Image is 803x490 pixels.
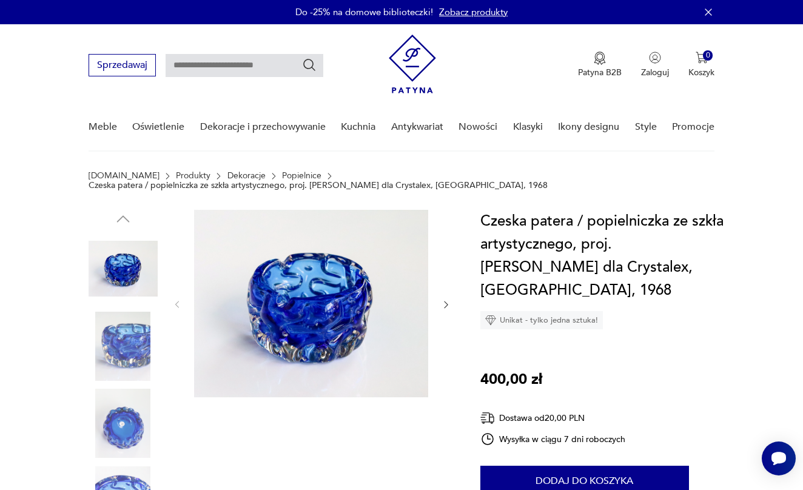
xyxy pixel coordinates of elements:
div: 0 [703,50,713,61]
img: Ikona koszyka [696,52,708,64]
a: Antykwariat [391,104,443,150]
h1: Czeska patera / popielniczka ze szkła artystycznego, proj. [PERSON_NAME] dla Crystalex, [GEOGRAPH... [480,210,731,302]
a: Popielnice [282,171,321,181]
a: Nowości [459,104,497,150]
img: Ikona medalu [594,52,606,65]
a: Ikony designu [558,104,619,150]
img: Zdjęcie produktu Czeska patera / popielniczka ze szkła artystycznego, proj. Pavel Hlava dla Cryst... [89,312,158,381]
img: Ikona dostawy [480,411,495,426]
a: Sprzedawaj [89,62,156,70]
a: Zobacz produkty [439,6,508,18]
a: Promocje [672,104,714,150]
p: Do -25% na domowe biblioteczki! [295,6,433,18]
img: Zdjęcie produktu Czeska patera / popielniczka ze szkła artystycznego, proj. Pavel Hlava dla Cryst... [89,234,158,303]
div: Unikat - tylko jedna sztuka! [480,311,603,329]
div: Dostawa od 20,00 PLN [480,411,626,426]
button: Zaloguj [641,52,669,78]
button: Patyna B2B [578,52,622,78]
p: Koszyk [688,67,714,78]
button: Szukaj [302,58,317,72]
img: Zdjęcie produktu Czeska patera / popielniczka ze szkła artystycznego, proj. Pavel Hlava dla Cryst... [194,210,428,397]
p: Zaloguj [641,67,669,78]
img: Ikona diamentu [485,315,496,326]
p: 400,00 zł [480,368,542,391]
p: Czeska patera / popielniczka ze szkła artystycznego, proj. [PERSON_NAME] dla Crystalex, [GEOGRAPH... [89,181,548,190]
div: Wysyłka w ciągu 7 dni roboczych [480,432,626,446]
a: Produkty [176,171,210,181]
img: Ikonka użytkownika [649,52,661,64]
a: Dekoracje i przechowywanie [200,104,326,150]
a: Kuchnia [341,104,375,150]
a: Klasyki [513,104,543,150]
button: Sprzedawaj [89,54,156,76]
img: Zdjęcie produktu Czeska patera / popielniczka ze szkła artystycznego, proj. Pavel Hlava dla Cryst... [89,389,158,458]
img: Patyna - sklep z meblami i dekoracjami vintage [389,35,436,93]
button: 0Koszyk [688,52,714,78]
a: [DOMAIN_NAME] [89,171,160,181]
p: Patyna B2B [578,67,622,78]
a: Oświetlenie [132,104,184,150]
a: Meble [89,104,117,150]
iframe: Smartsupp widget button [762,441,796,475]
a: Ikona medaluPatyna B2B [578,52,622,78]
a: Style [635,104,657,150]
a: Dekoracje [227,171,266,181]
